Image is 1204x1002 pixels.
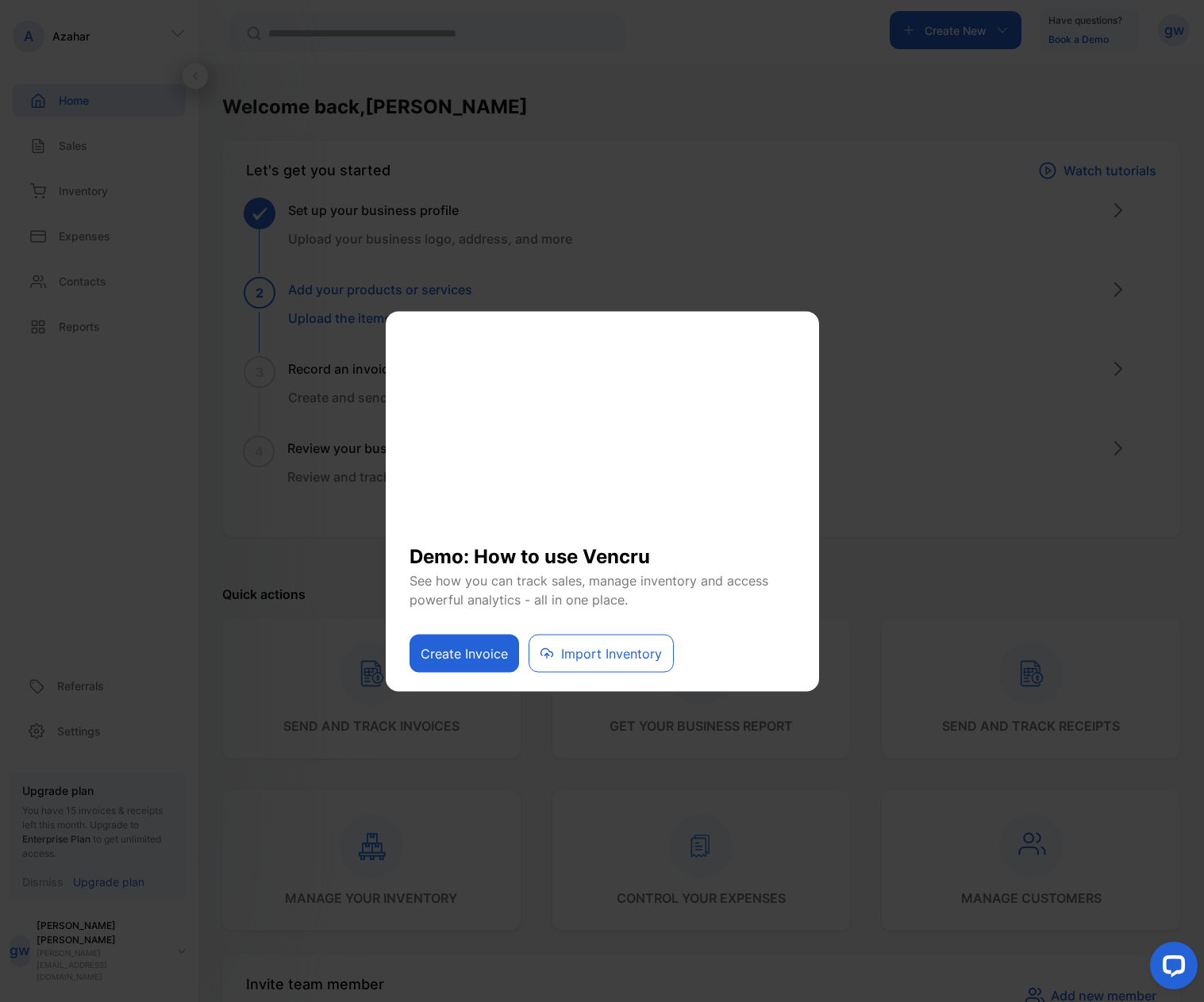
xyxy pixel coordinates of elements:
iframe: YouTube video player [410,331,795,529]
h1: Demo: How to use Vencru [410,529,795,570]
button: Import Inventory [529,634,674,672]
p: See how you can track sales, manage inventory and access powerful analytics - all in one place. [410,570,795,608]
button: Create Invoice [410,634,519,672]
iframe: LiveChat chat widget [1137,935,1204,1002]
